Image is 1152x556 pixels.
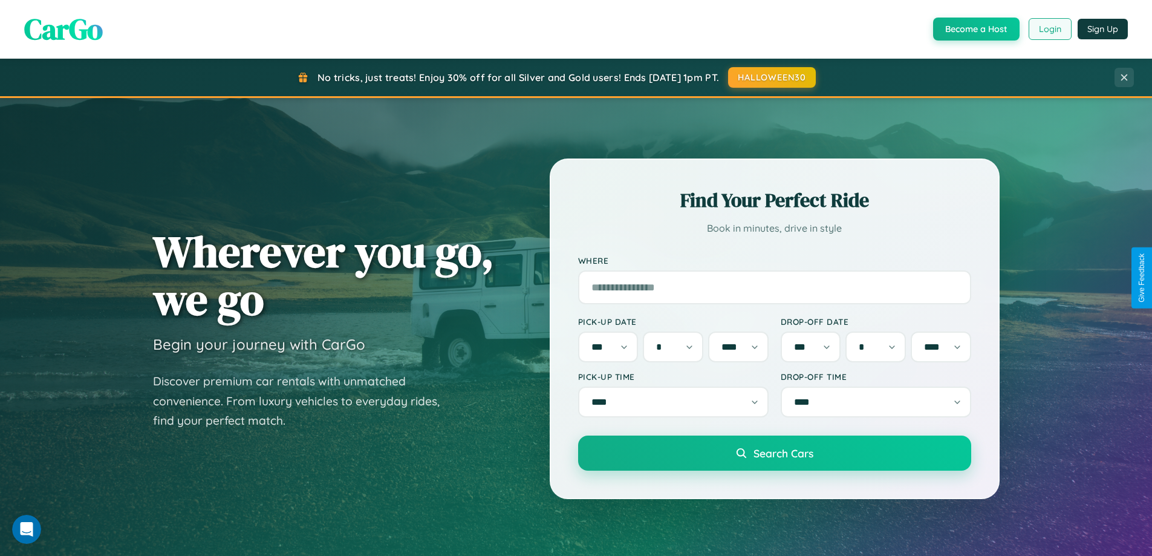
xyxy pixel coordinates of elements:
[578,187,971,214] h2: Find Your Perfect Ride
[153,335,365,353] h3: Begin your journey with CarGo
[578,316,769,327] label: Pick-up Date
[578,436,971,471] button: Search Cars
[1029,18,1072,40] button: Login
[1137,253,1146,303] div: Give Feedback
[24,9,103,49] span: CarGo
[578,371,769,382] label: Pick-up Time
[578,255,971,266] label: Where
[153,227,494,323] h1: Wherever you go, we go
[781,371,971,382] label: Drop-off Time
[12,515,41,544] iframe: Intercom live chat
[728,67,816,88] button: HALLOWEEN30
[1078,19,1128,39] button: Sign Up
[153,371,455,431] p: Discover premium car rentals with unmatched convenience. From luxury vehicles to everyday rides, ...
[753,446,813,460] span: Search Cars
[933,18,1020,41] button: Become a Host
[781,316,971,327] label: Drop-off Date
[578,220,971,237] p: Book in minutes, drive in style
[317,71,719,83] span: No tricks, just treats! Enjoy 30% off for all Silver and Gold users! Ends [DATE] 1pm PT.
